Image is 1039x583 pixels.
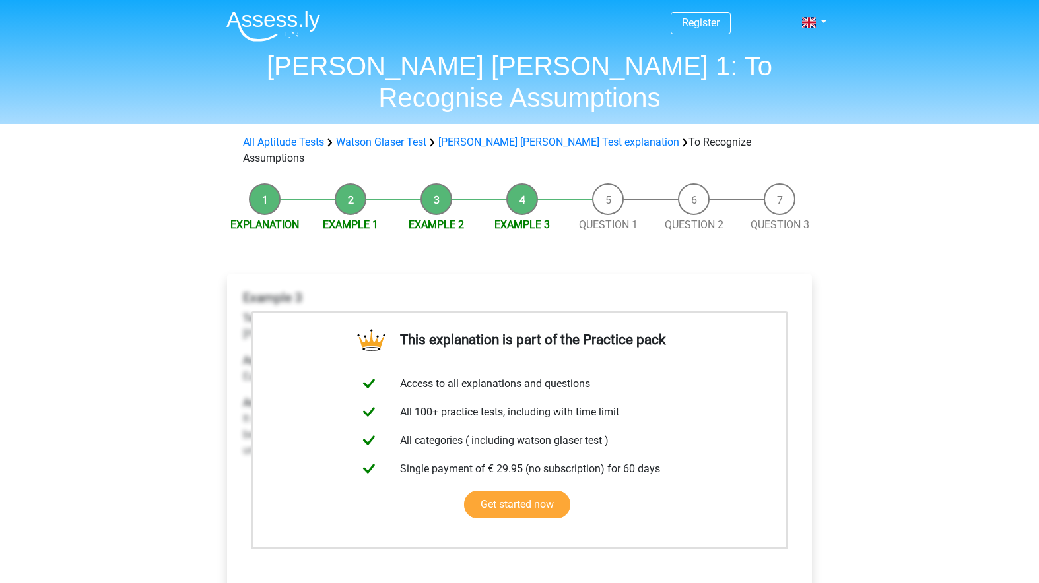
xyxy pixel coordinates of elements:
[336,136,426,148] a: Watson Glaser Test
[323,218,378,231] a: Example 1
[464,491,570,518] a: Get started now
[682,16,720,29] a: Register
[216,50,823,113] h1: [PERSON_NAME] [PERSON_NAME] 1: To Recognise Assumptions
[230,218,299,231] a: Explanation
[243,353,796,384] p: Eating chips is the main reason [PERSON_NAME] isn't losing weight right now.
[494,218,550,231] a: Example 3
[226,11,320,42] img: Assessly
[409,218,464,231] a: Example 2
[579,218,638,231] a: Question 1
[243,290,302,305] b: Example 3
[243,396,277,409] b: Answer
[665,218,723,231] a: Question 2
[243,395,796,458] p: It doesn't need to be assumed that eating chips are the main reason [PERSON_NAME] doesn't lose we...
[751,218,809,231] a: Question 3
[238,135,801,166] div: To Recognize Assumptions
[243,311,796,342] p: [PERSON_NAME] should eat less chips to lose weight for the bike race [DATE].
[243,136,324,148] a: All Aptitude Tests
[438,136,679,148] a: [PERSON_NAME] [PERSON_NAME] Test explanation
[243,312,263,324] b: Text
[243,354,299,367] b: Assumption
